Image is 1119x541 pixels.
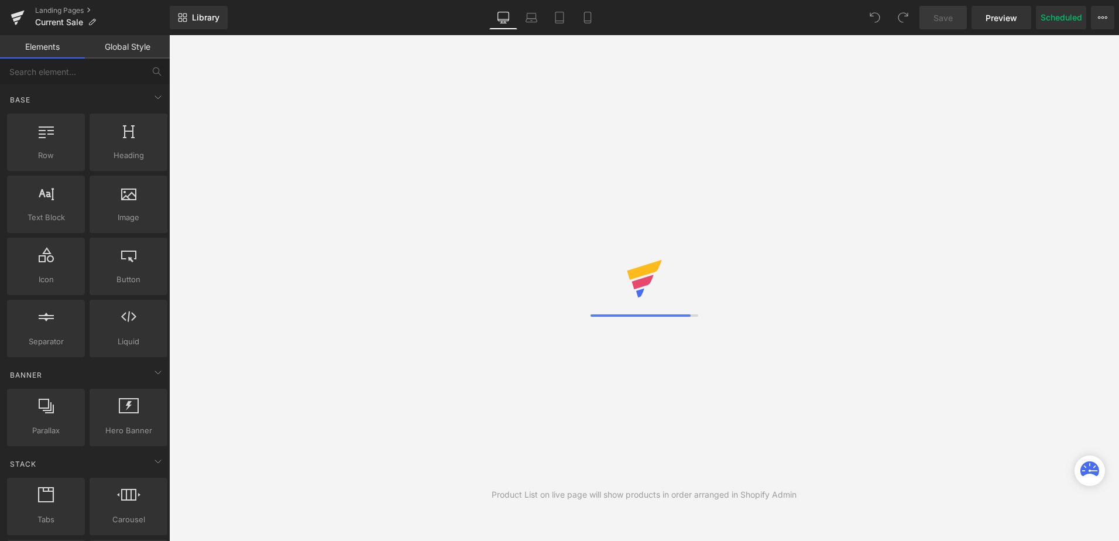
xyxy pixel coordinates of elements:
a: Tablet [545,6,574,29]
div: Product List on live page will show products in order arranged in Shopify Admin [492,488,797,501]
a: Landing Pages [35,6,170,15]
a: Desktop [489,6,517,29]
span: Icon [11,273,81,286]
span: Button [93,273,164,286]
span: Image [93,211,164,224]
button: Undo [863,6,887,29]
button: Redo [891,6,915,29]
span: Save [933,12,953,24]
span: Hero Banner [93,424,164,437]
span: Preview [986,12,1017,24]
span: Row [11,149,81,162]
button: Scheduled [1036,6,1086,29]
button: More [1091,6,1114,29]
a: Global Style [85,35,170,59]
a: Laptop [517,6,545,29]
span: Heading [93,149,164,162]
a: New Library [170,6,228,29]
span: Separator [11,335,81,348]
span: Liquid [93,335,164,348]
span: Carousel [93,513,164,526]
span: Library [192,12,219,23]
a: Preview [972,6,1031,29]
span: Current Sale [35,18,83,27]
span: Stack [9,458,37,470]
span: Banner [9,369,43,381]
a: Mobile [574,6,602,29]
span: Tabs [11,513,81,526]
span: Text Block [11,211,81,224]
span: Base [9,94,32,105]
span: Parallax [11,424,81,437]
